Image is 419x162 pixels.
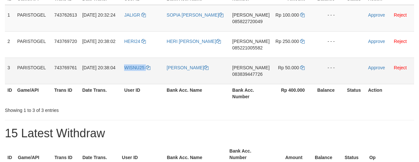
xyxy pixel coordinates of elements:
span: 743769761 [54,65,77,70]
td: - - - [314,58,344,84]
th: Date Trans. [80,84,121,102]
th: Bank Acc. Name [164,84,230,102]
td: 1 [5,5,15,32]
th: Game/API [15,84,52,102]
a: Copy 250000 to clipboard [300,39,305,44]
span: Copy 085822720049 to clipboard [232,19,262,24]
th: Balance [314,84,344,102]
a: Approve [368,39,385,44]
span: HERI24 [124,39,140,44]
th: Action [365,84,414,102]
th: Rp 400.000 [272,84,314,102]
span: Copy 085221005582 to clipboard [232,45,262,50]
span: Rp 250.000 [275,39,299,44]
a: Copy 100000 to clipboard [300,12,305,18]
span: Rp 100.000 [275,12,299,18]
span: [PERSON_NAME] [232,65,270,70]
span: Rp 50.000 [278,65,299,70]
span: [PERSON_NAME] [232,12,270,18]
a: HERI [PERSON_NAME] [167,39,221,44]
span: WISNU25 [124,65,144,70]
span: Copy 083839447726 to clipboard [232,72,262,77]
span: [DATE] 20:32:24 [82,12,115,18]
div: Showing 1 to 3 of 3 entries [5,104,170,114]
td: 2 [5,31,15,58]
td: - - - [314,31,344,58]
h1: 15 Latest Withdraw [5,127,414,140]
span: [DATE] 20:38:04 [82,65,115,70]
td: PARISTOGEL [15,31,52,58]
td: - - - [314,5,344,32]
a: JALIGR [124,12,146,18]
a: Reject [394,65,407,70]
span: 743769720 [54,39,77,44]
span: [PERSON_NAME] [232,39,270,44]
th: User ID [121,84,164,102]
span: JALIGR [124,12,140,18]
a: Approve [368,12,385,18]
th: Bank Acc. Number [230,84,272,102]
td: 3 [5,58,15,84]
a: SOPIA [PERSON_NAME] [167,12,223,18]
a: Approve [368,65,385,70]
span: [DATE] 20:38:02 [82,39,115,44]
th: ID [5,84,15,102]
a: WISNU25 [124,65,150,70]
th: Status [344,84,365,102]
th: Trans ID [52,84,80,102]
td: PARISTOGEL [15,58,52,84]
a: Reject [394,12,407,18]
td: PARISTOGEL [15,5,52,32]
span: 743762613 [54,12,77,18]
a: HERI24 [124,39,146,44]
a: Copy 50000 to clipboard [300,65,305,70]
a: [PERSON_NAME] [167,65,209,70]
a: Reject [394,39,407,44]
